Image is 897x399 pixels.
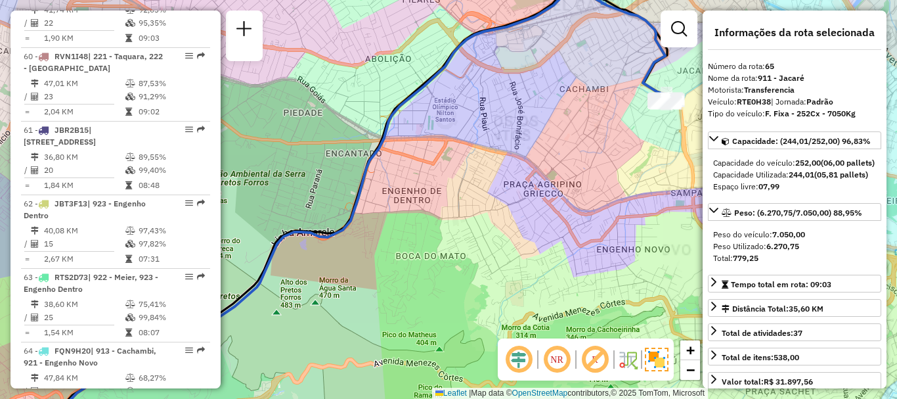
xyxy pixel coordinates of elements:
i: Tempo total em rota [125,329,132,337]
strong: 244,01 [789,170,814,179]
i: % de utilização da cubagem [125,314,135,321]
div: Peso: (6.270,75/7.050,00) 88,95% [708,223,881,270]
td: = [24,179,30,192]
i: % de utilização da cubagem [125,387,135,395]
td: 68,27% [138,371,204,385]
i: Tempo total em rota [125,255,132,263]
td: / [24,164,30,177]
i: Total de Atividades [31,314,39,321]
span: | 922 - Meier, 923 - Engenho Dentro [24,272,158,294]
td: 75,41% [138,298,204,311]
span: | 913 - Cachambi, 921 - Engenho Novo [24,346,156,367]
strong: RTE0H38 [737,97,771,106]
span: JBR2B15 [55,125,89,135]
strong: 538,00 [774,352,799,362]
strong: 07,99 [758,181,779,191]
div: Número da rota: [708,60,881,72]
td: 95,35% [138,16,204,30]
td: 20 [43,164,125,177]
i: Total de Atividades [31,93,39,101]
td: 36,80 KM [43,151,125,164]
td: 77,35% [138,385,204,398]
em: Rota exportada [197,126,205,133]
i: Total de Atividades [31,387,39,395]
a: Exibir filtros [666,16,692,42]
em: Opções [185,126,193,133]
td: 87,53% [138,77,204,90]
i: % de utilização do peso [125,300,135,308]
td: 2,67 KM [43,252,125,266]
i: Tempo total em rota [125,34,132,42]
span: | 923 - Engenho Dentro [24,199,146,220]
span: Ocultar NR [541,344,573,375]
span: Peso do veículo: [713,229,805,239]
div: Tipo do veículo: [708,108,881,120]
span: | [STREET_ADDRESS] [24,125,96,147]
td: / [24,90,30,103]
span: Ocultar deslocamento [503,344,535,375]
td: 2,04 KM [43,105,125,118]
td: 1,90 KM [43,32,125,45]
td: 09:03 [138,32,204,45]
td: 22 [43,16,125,30]
a: Leaflet [435,388,467,398]
img: Fluxo de ruas [617,349,638,370]
span: Tempo total em rota: 09:03 [731,279,831,289]
span: | 221 - Taquara, 222 - [GEOGRAPHIC_DATA] [24,51,163,73]
td: 23 [43,385,125,398]
td: 99,40% [138,164,204,177]
td: = [24,105,30,118]
i: Distância Total [31,80,39,87]
strong: 65 [765,61,774,71]
span: JBT3F13 [55,199,87,208]
div: Peso Utilizado: [713,241,876,252]
td: = [24,32,30,45]
i: % de utilização do peso [125,80,135,87]
td: / [24,237,30,250]
a: Distância Total:35,60 KM [708,299,881,317]
td: 91,29% [138,90,204,103]
i: Distância Total [31,374,39,382]
span: Capacidade: (244,01/252,00) 96,83% [732,136,871,146]
em: Opções [185,273,193,281]
a: Nova sessão e pesquisa [231,16,257,45]
div: Distância Total: [722,303,823,315]
td: 38,60 KM [43,298,125,311]
a: OpenStreetMap [512,388,568,398]
span: 64 - [24,346,156,367]
td: 47,84 KM [43,371,125,385]
div: Espaço livre: [713,181,876,193]
a: Capacidade: (244,01/252,00) 96,83% [708,131,881,149]
span: 60 - [24,51,163,73]
span: FQN9H20 [55,346,91,356]
em: Rota exportada [197,52,205,60]
td: 1,54 KM [43,326,125,339]
strong: (06,00 pallets) [821,158,875,168]
span: | Jornada: [771,97,833,106]
span: − [686,362,695,378]
td: 07:31 [138,252,204,266]
td: / [24,385,30,398]
span: 63 - [24,272,158,294]
a: Peso: (6.270,75/7.050,00) 88,95% [708,203,881,221]
strong: (05,81 pallets) [814,170,868,179]
strong: 779,25 [733,253,758,263]
i: Tempo total em rota [125,181,132,189]
strong: R$ 31.897,56 [764,377,813,387]
strong: 7.050,00 [772,229,805,239]
img: Exibir/Ocultar setores [645,348,668,371]
td: 09:02 [138,105,204,118]
span: Peso: (6.270,75/7.050,00) 88,95% [734,208,862,218]
div: Map data © contributors,© 2025 TomTom, Microsoft [432,388,708,399]
td: / [24,311,30,324]
td: 08:48 [138,179,204,192]
i: % de utilização da cubagem [125,166,135,174]
i: % de utilização do peso [125,374,135,382]
td: 25 [43,311,125,324]
div: Valor total: [722,376,813,388]
td: 99,84% [138,311,204,324]
em: Opções [185,52,193,60]
td: 97,82% [138,237,204,250]
div: Capacidade Utilizada: [713,169,876,181]
em: Rota exportada [197,346,205,354]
